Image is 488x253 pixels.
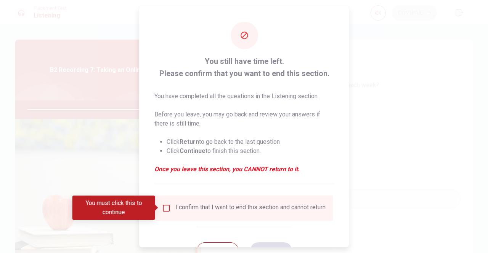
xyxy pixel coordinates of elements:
[154,55,334,79] span: You still have time left. Please confirm that you want to end this section.
[175,203,327,212] div: I confirm that I want to end this section and cannot return.
[162,203,171,212] span: You must click this to continue
[72,196,155,220] div: You must click this to continue
[154,91,334,100] p: You have completed all the questions in the Listening section.
[154,110,334,128] p: Before you leave, you may go back and review your answers if there is still time.
[180,147,205,154] strong: Continue
[167,146,334,155] li: Click to finish this section.
[180,138,199,145] strong: Return
[167,137,334,146] li: Click to go back to the last question
[154,164,334,173] em: Once you leave this section, you CANNOT return to it.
